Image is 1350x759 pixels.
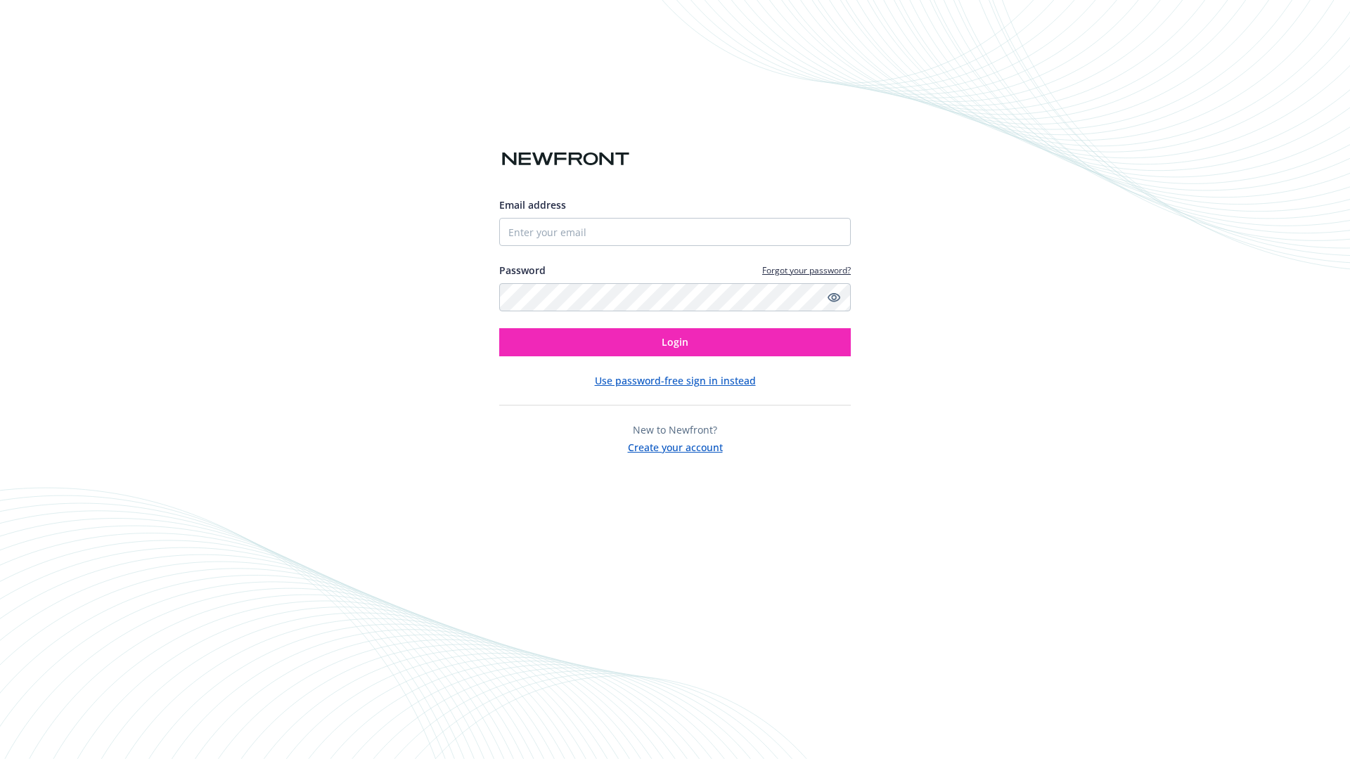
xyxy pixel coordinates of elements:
[762,264,851,276] a: Forgot your password?
[499,198,566,212] span: Email address
[662,335,688,349] span: Login
[633,423,717,436] span: New to Newfront?
[499,328,851,356] button: Login
[499,218,851,246] input: Enter your email
[499,263,546,278] label: Password
[595,373,756,388] button: Use password-free sign in instead
[628,437,723,455] button: Create your account
[825,289,842,306] a: Show password
[499,283,851,311] input: Enter your password
[499,147,632,171] img: Newfront logo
